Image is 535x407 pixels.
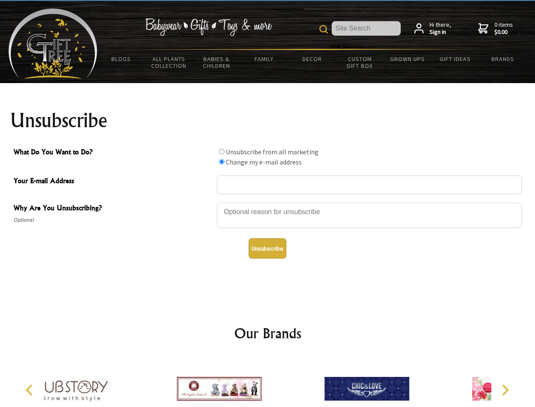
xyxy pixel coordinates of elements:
a: Gift Ideas [431,50,479,68]
input: What Do You Want to Do? [219,149,225,154]
span: 0 items [494,21,513,36]
img: product search [319,25,328,33]
a: Babies & Children [193,50,241,75]
img: Babyware - Gifts - Toys and more... [8,8,97,79]
span: What Do You Want to Do? [14,147,213,159]
span: Hi there, [430,21,451,36]
a: Family [241,50,288,68]
h2: Our Brands [17,323,518,343]
strong: $0.00 [494,28,513,36]
span: Optional [14,215,213,225]
a: All Plants Collection [145,50,193,75]
a: Brands [479,50,527,68]
button: Previous [21,381,40,399]
input: Your E-mail Address [217,176,522,194]
input: Site Search [332,21,401,36]
h1: Unsubscribe [10,110,525,131]
a: Grown Ups [383,50,431,68]
button: Unsubscribe [249,238,286,259]
a: Custom Gift Box [336,50,384,75]
a: Hi there,Sign in [414,21,451,36]
input: What Do You Want to Do? [219,159,225,164]
span: Why Are You Unsubscribing? [14,203,213,215]
textarea: Why Are You Unsubscribing? [217,203,522,228]
a: BLOGS [97,50,145,68]
label: Change my e-mail address [226,158,302,166]
a: Decor [288,50,336,68]
label: Unsubscribe from all marketing [226,148,319,156]
a: 0 items$0.00 [478,21,513,36]
span: Your E-mail Address [14,176,213,188]
button: Next [496,381,514,399]
img: Babywear - Gifts - Toys & more [145,18,272,36]
strong: Sign in [430,28,451,36]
